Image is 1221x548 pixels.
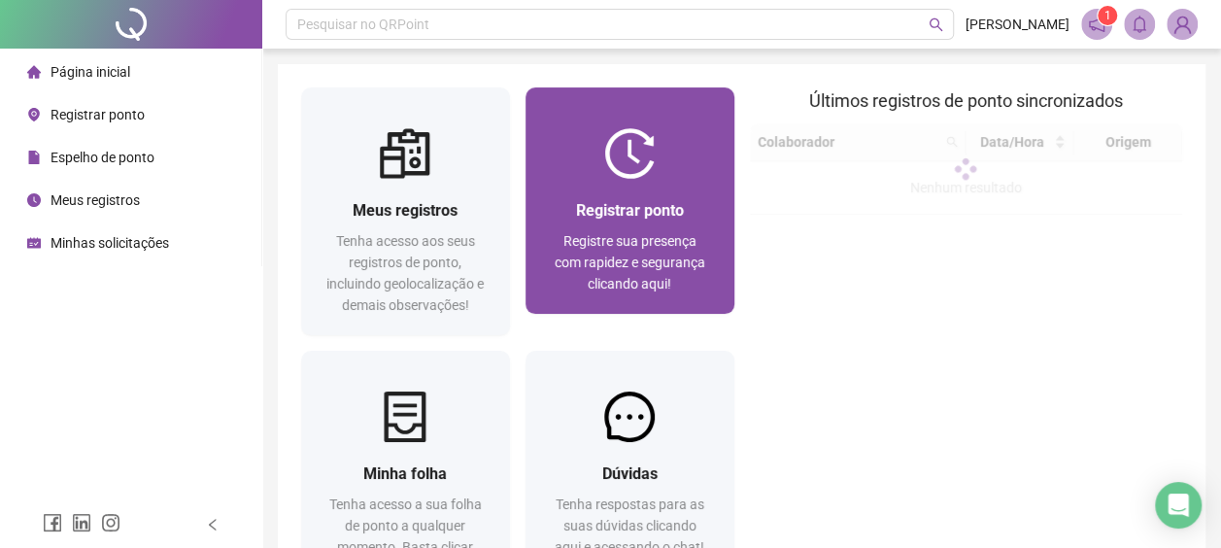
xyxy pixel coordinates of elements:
span: Últimos registros de ponto sincronizados [809,90,1123,111]
span: facebook [43,513,62,532]
span: Meus registros [353,201,458,220]
span: environment [27,108,41,121]
span: Registrar ponto [51,107,145,122]
div: Open Intercom Messenger [1155,482,1202,529]
span: Registre sua presença com rapidez e segurança clicando aqui! [555,233,705,291]
span: Minha folha [363,464,447,483]
span: notification [1088,16,1105,33]
span: Espelho de ponto [51,150,154,165]
a: Registrar pontoRegistre sua presença com rapidez e segurança clicando aqui! [526,87,734,314]
span: Meus registros [51,192,140,208]
span: Tenha acesso aos seus registros de ponto, incluindo geolocalização e demais observações! [326,233,484,313]
span: 1 [1104,9,1111,22]
img: 90663 [1168,10,1197,39]
span: Dúvidas [602,464,658,483]
span: left [206,518,220,531]
span: instagram [101,513,120,532]
span: Minhas solicitações [51,235,169,251]
span: schedule [27,236,41,250]
span: search [929,17,943,32]
span: file [27,151,41,164]
span: Registrar ponto [576,201,684,220]
span: clock-circle [27,193,41,207]
span: bell [1131,16,1148,33]
sup: 1 [1098,6,1117,25]
a: Meus registrosTenha acesso aos seus registros de ponto, incluindo geolocalização e demais observa... [301,87,510,335]
span: [PERSON_NAME] [966,14,1069,35]
span: linkedin [72,513,91,532]
span: home [27,65,41,79]
span: Página inicial [51,64,130,80]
